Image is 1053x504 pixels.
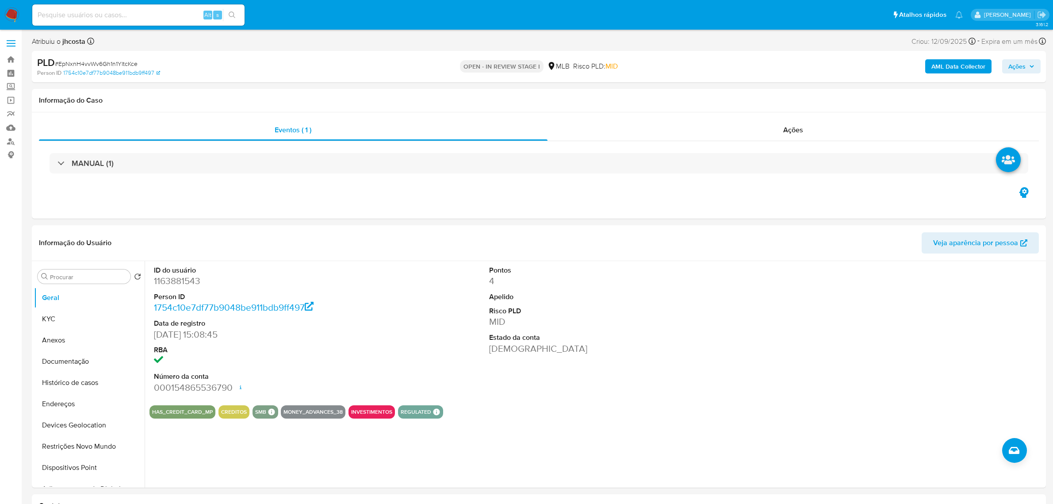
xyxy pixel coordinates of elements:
span: MID [605,61,618,71]
h1: Informação do Caso [39,96,1039,105]
span: # EpNxnH4vvWv6Gh1n1YltcKce [55,59,138,68]
dd: [DEMOGRAPHIC_DATA] [489,342,704,355]
span: Ações [783,125,803,135]
button: Veja aparência por pessoa [922,232,1039,254]
b: Person ID [37,69,61,77]
div: Criou: 12/09/2025 [911,35,976,47]
dt: ID do usuário [154,265,369,275]
button: Adiantamentos de Dinheiro [34,478,145,500]
p: jhonata.costa@mercadolivre.com [984,11,1034,19]
dt: Person ID [154,292,369,302]
dt: Número da conta [154,372,369,381]
a: Sair [1037,10,1046,19]
dt: RBA [154,345,369,355]
button: Restrições Novo Mundo [34,436,145,457]
span: Alt [204,11,211,19]
span: Atribuiu o [32,37,85,46]
input: Pesquise usuários ou casos... [32,9,245,21]
button: Dispositivos Point [34,457,145,478]
a: Notificações [955,11,963,19]
span: Risco PLD: [573,62,618,71]
dd: MID [489,315,704,328]
b: AML Data Collector [931,59,985,73]
button: KYC [34,308,145,330]
dt: Data de registro [154,319,369,328]
button: Documentação [34,351,145,372]
b: PLD [37,55,55,69]
dd: [DATE] 15:08:45 [154,328,369,341]
button: Ações [1002,59,1041,73]
b: jhcosta [61,36,85,46]
input: Procurar [50,273,127,281]
span: Atalhos rápidos [899,10,946,19]
button: Histórico de casos [34,372,145,393]
dd: 4 [489,275,704,287]
button: Endereços [34,393,145,415]
h3: MANUAL (1) [72,158,114,168]
button: Retornar ao pedido padrão [134,273,141,283]
dd: 000154865536790 [154,381,369,394]
dt: Estado da conta [489,333,704,342]
span: - [977,35,980,47]
dt: Apelido [489,292,704,302]
h1: Informação do Usuário [39,239,111,247]
span: s [216,11,219,19]
p: OPEN - IN REVIEW STAGE I [460,60,544,73]
div: MANUAL (1) [50,153,1028,173]
dt: Pontos [489,265,704,275]
dt: Risco PLD [489,306,704,316]
a: 1754c10e7df77b9048be911bdb9ff497 [154,301,314,314]
button: Anexos [34,330,145,351]
span: Veja aparência por pessoa [933,232,1018,254]
button: Procurar [41,273,48,280]
a: 1754c10e7df77b9048be911bdb9ff497 [63,69,160,77]
button: Geral [34,287,145,308]
span: Eventos ( 1 ) [275,125,311,135]
button: search-icon [223,9,241,21]
span: Ações [1008,59,1026,73]
button: AML Data Collector [925,59,992,73]
button: Devices Geolocation [34,415,145,436]
span: Expira em um mês [981,37,1038,46]
div: MLB [547,62,570,71]
dd: 1163881543 [154,275,369,287]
